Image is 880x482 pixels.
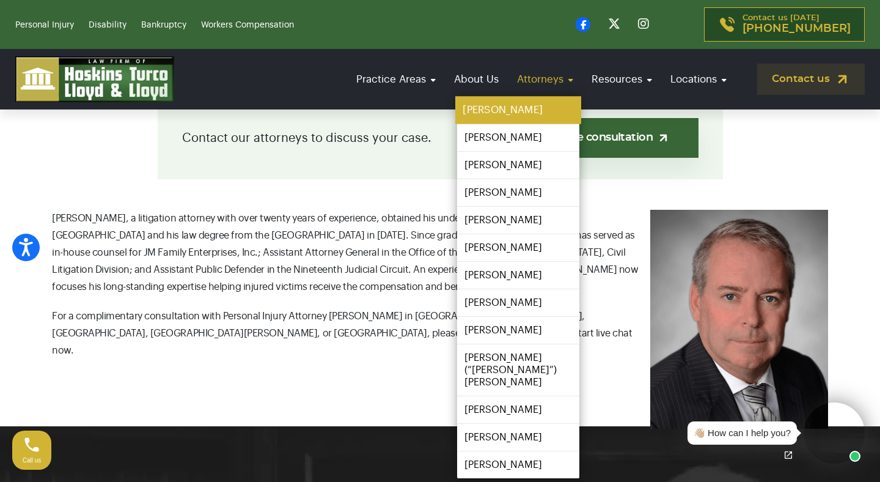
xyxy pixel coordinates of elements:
span: [PHONE_NUMBER] [743,23,851,35]
a: [PERSON_NAME] [457,152,579,179]
a: Workers Compensation [201,21,294,29]
p: Contact us [DATE] [743,14,851,35]
div: 👋🏼 How can I help you? [694,426,791,440]
a: Practice Areas [350,62,442,97]
div: Contact our attorneys to discuss your case. [158,97,723,179]
a: [PERSON_NAME] [457,124,579,151]
p: [PERSON_NAME], a litigation attorney with over twenty years of experience, obtained his undergrad... [52,210,828,295]
a: Disability [89,21,127,29]
p: For a complimentary consultation with Personal Injury Attorney [PERSON_NAME] in [GEOGRAPHIC_DATA]... [52,308,828,359]
span: Call us [23,457,42,464]
img: logo [15,56,174,102]
a: Open chat [776,442,801,468]
a: [PERSON_NAME] [457,317,579,344]
a: [PERSON_NAME] [457,424,579,451]
a: Contact us [DATE][PHONE_NUMBER] [704,7,865,42]
a: Resources [585,62,658,97]
img: Kiernan P Moylan [650,210,828,429]
a: Contact us [757,64,865,95]
a: [PERSON_NAME] [457,451,579,478]
a: Bankruptcy [141,21,186,29]
a: [PERSON_NAME] [457,396,579,423]
a: [PERSON_NAME] [455,97,581,124]
a: [PERSON_NAME] [457,179,579,206]
img: arrow-up-right-light.svg [657,132,670,144]
a: Personal Injury [15,21,74,29]
a: Locations [664,62,733,97]
a: [PERSON_NAME] [457,207,579,234]
a: About Us [448,62,505,97]
a: [PERSON_NAME] [457,262,579,289]
a: Get a free consultation [502,118,698,158]
a: Attorneys [511,62,579,97]
a: [PERSON_NAME] [457,234,579,261]
a: [PERSON_NAME] [457,289,579,316]
a: [PERSON_NAME] (“[PERSON_NAME]”) [PERSON_NAME] [457,344,579,396]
